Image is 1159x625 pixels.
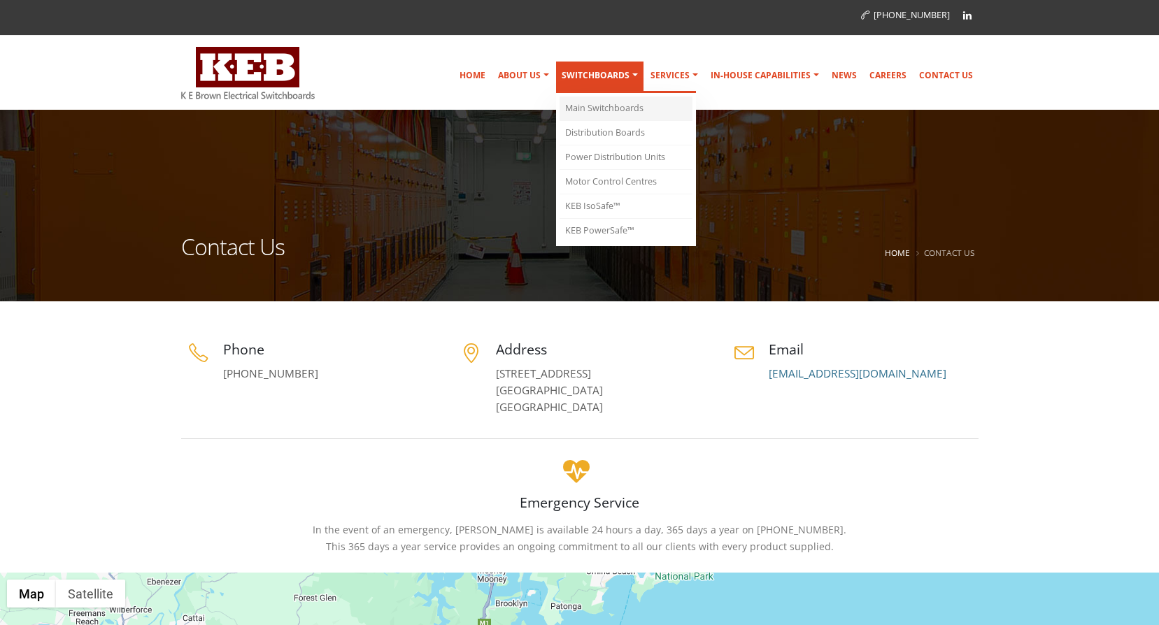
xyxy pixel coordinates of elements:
[181,47,315,99] img: K E Brown Electrical Switchboards
[913,62,979,89] a: Contact Us
[645,62,704,89] a: Services
[864,62,912,89] a: Careers
[223,340,433,359] h4: Phone
[560,219,692,243] a: KEB PowerSafe™
[454,62,491,89] a: Home
[560,121,692,145] a: Distribution Boards
[957,5,978,26] a: Linkedin
[181,522,979,555] p: In the event of an emergency, [PERSON_NAME] is available 24 hours a day, 365 days a year on [PHON...
[769,340,979,359] h4: Email
[560,170,692,194] a: Motor Control Centres
[496,366,603,415] a: [STREET_ADDRESS][GEOGRAPHIC_DATA][GEOGRAPHIC_DATA]
[181,493,979,512] h4: Emergency Service
[560,145,692,170] a: Power Distribution Units
[560,96,692,121] a: Main Switchboards
[223,366,318,381] a: [PHONE_NUMBER]
[496,340,706,359] h4: Address
[181,236,285,275] h1: Contact Us
[885,247,910,258] a: Home
[56,580,125,608] button: Show satellite imagery
[7,580,56,608] button: Show street map
[769,366,946,381] a: [EMAIL_ADDRESS][DOMAIN_NAME]
[492,62,555,89] a: About Us
[913,244,975,261] li: Contact Us
[560,194,692,219] a: KEB IsoSafe™
[556,62,644,93] a: Switchboards
[826,62,862,89] a: News
[705,62,825,89] a: In-house Capabilities
[861,9,950,21] a: [PHONE_NUMBER]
